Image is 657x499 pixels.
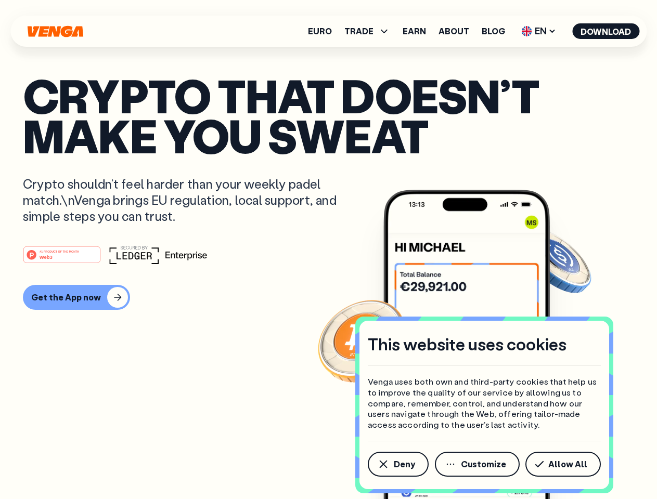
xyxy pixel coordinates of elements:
a: Euro [308,27,332,35]
p: Venga uses both own and third-party cookies that help us to improve the quality of our service by... [368,376,601,430]
a: Blog [482,27,505,35]
span: TRADE [344,27,373,35]
img: flag-uk [521,26,532,36]
span: Customize [461,460,506,468]
div: Get the App now [31,292,101,303]
button: Get the App now [23,285,130,310]
p: Crypto that doesn’t make you sweat [23,75,634,155]
button: Download [572,23,639,39]
h4: This website uses cookies [368,333,566,355]
tspan: Web3 [40,254,53,259]
img: Bitcoin [316,294,409,387]
tspan: #1 PRODUCT OF THE MONTH [40,249,79,253]
span: EN [518,23,560,40]
button: Deny [368,452,429,477]
svg: Home [26,25,84,37]
a: #1 PRODUCT OF THE MONTHWeb3 [23,252,101,266]
button: Allow All [525,452,601,477]
a: About [439,27,469,35]
a: Get the App now [23,285,634,310]
p: Crypto shouldn’t feel harder than your weekly padel match.\nVenga brings EU regulation, local sup... [23,176,352,225]
img: USDC coin [519,224,594,298]
button: Customize [435,452,520,477]
span: TRADE [344,25,390,37]
span: Allow All [548,460,587,468]
a: Earn [403,27,426,35]
span: Deny [394,460,415,468]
